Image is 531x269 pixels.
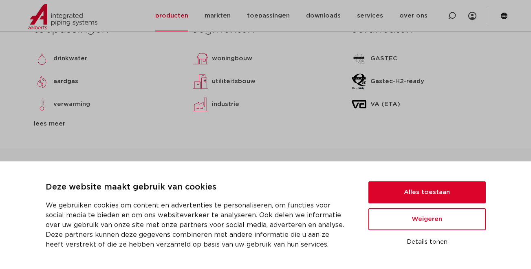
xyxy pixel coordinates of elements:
p: Gastec-H2-ready [370,77,424,86]
button: Alles toestaan [368,181,486,203]
img: Gastec-H2-ready [351,73,367,90]
p: utiliteitsbouw [212,77,256,86]
img: utiliteitsbouw [192,73,209,90]
img: VA (ETA) [351,96,367,112]
p: industrie [212,99,239,109]
img: verwarming [34,96,50,112]
img: industrie [192,96,209,112]
img: drinkwater [34,51,50,67]
p: GASTEC [370,54,397,64]
img: woningbouw [192,51,209,67]
p: aardgas [53,77,78,86]
button: Details tonen [368,235,486,249]
p: verwarming [53,99,90,109]
button: Weigeren [368,208,486,230]
p: VA (ETA) [370,99,400,109]
p: drinkwater [53,54,87,64]
p: We gebruiken cookies om content en advertenties te personaliseren, om functies voor social media ... [46,201,349,249]
p: woningbouw [212,54,252,64]
div: lees meer [34,119,180,129]
img: GASTEC [351,51,367,67]
p: Deze website maakt gebruik van cookies [46,181,349,194]
img: aardgas [34,73,50,90]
